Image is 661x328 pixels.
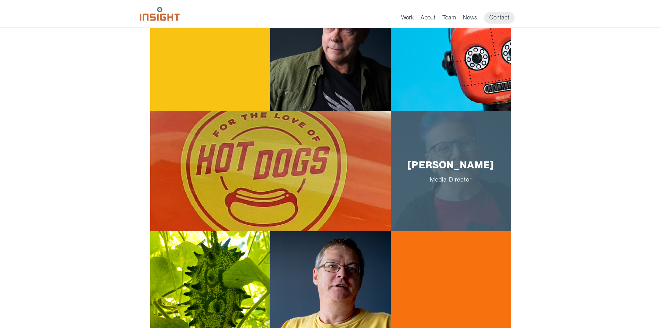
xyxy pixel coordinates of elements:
[421,14,435,24] a: About
[401,159,500,183] p: [PERSON_NAME]
[140,7,180,21] img: Insight Marketing Design
[401,176,500,183] span: Media Director
[401,12,522,24] nav: primary navigation menu
[442,14,456,24] a: Team
[150,111,511,232] a: Gaye Grider [PERSON_NAME]Media Director
[463,14,477,24] a: News
[484,12,515,24] a: Contact
[401,14,414,24] a: Work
